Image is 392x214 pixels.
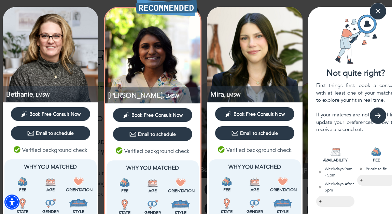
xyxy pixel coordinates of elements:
p: Fee [10,187,35,193]
img: AVAILABILITY [330,147,340,157]
p: Orientation [66,187,91,193]
p: Verified background check [218,146,292,154]
p: Weekdays 9am - 5pm [316,166,354,178]
p: Orientation [270,187,295,193]
img: Fee [222,176,232,187]
p: Verified background check [116,147,190,155]
button: Book Free Consult Now [113,108,192,122]
img: Mira Fink profile [207,7,303,102]
img: Fee [120,177,130,188]
img: Style [69,198,88,209]
img: Gender [250,198,260,209]
span: , LMSW [33,92,50,98]
p: Why You Matched [10,163,91,171]
span: Book Free Consult Now [131,112,183,118]
img: Orientation [278,176,288,187]
p: Why You Matched [214,163,295,171]
img: Age [250,176,260,187]
button: Email to schedule [11,126,90,140]
p: Orientation [168,188,193,194]
img: FEE [371,147,381,157]
img: Card icon [330,14,381,65]
div: Accessibility Menu [4,195,19,210]
img: Style [273,198,292,209]
p: Verified background check [14,146,87,154]
p: Age [242,187,267,193]
p: LMSW [108,91,200,100]
button: Email to schedule [215,126,294,140]
img: Fee [17,176,28,187]
img: Irene Syriac profile [105,8,200,103]
span: , LMSW [163,93,179,99]
img: Age [148,177,158,188]
p: AVAILABILITY [316,157,354,163]
p: LMSW [210,90,303,99]
p: Age [140,188,165,194]
button: Book Free Consult Now [215,107,294,121]
p: Weekdays After 5pm [316,181,354,193]
img: Gender [148,199,158,210]
img: Style [171,199,190,210]
button: Book Free Consult Now [11,107,90,121]
p: Age [38,187,63,193]
img: Bethanie Railling profile [3,7,98,102]
img: Orientation [73,176,84,187]
img: Gender [45,198,56,209]
p: Fee [214,187,239,193]
div: Email to schedule [27,130,74,137]
img: Age [45,176,56,187]
span: , LMSW [224,92,240,98]
button: Email to schedule [113,127,192,141]
img: State [120,199,130,210]
div: Email to schedule [232,130,278,137]
p: Fee [112,188,137,194]
div: Email to schedule [129,131,176,138]
span: Book Free Consult Now [29,111,81,117]
span: Book Free Consult Now [234,111,285,117]
p: Why You Matched [112,164,193,172]
p: LMSW [6,90,98,99]
img: Orientation [176,177,186,188]
img: State [222,198,232,209]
